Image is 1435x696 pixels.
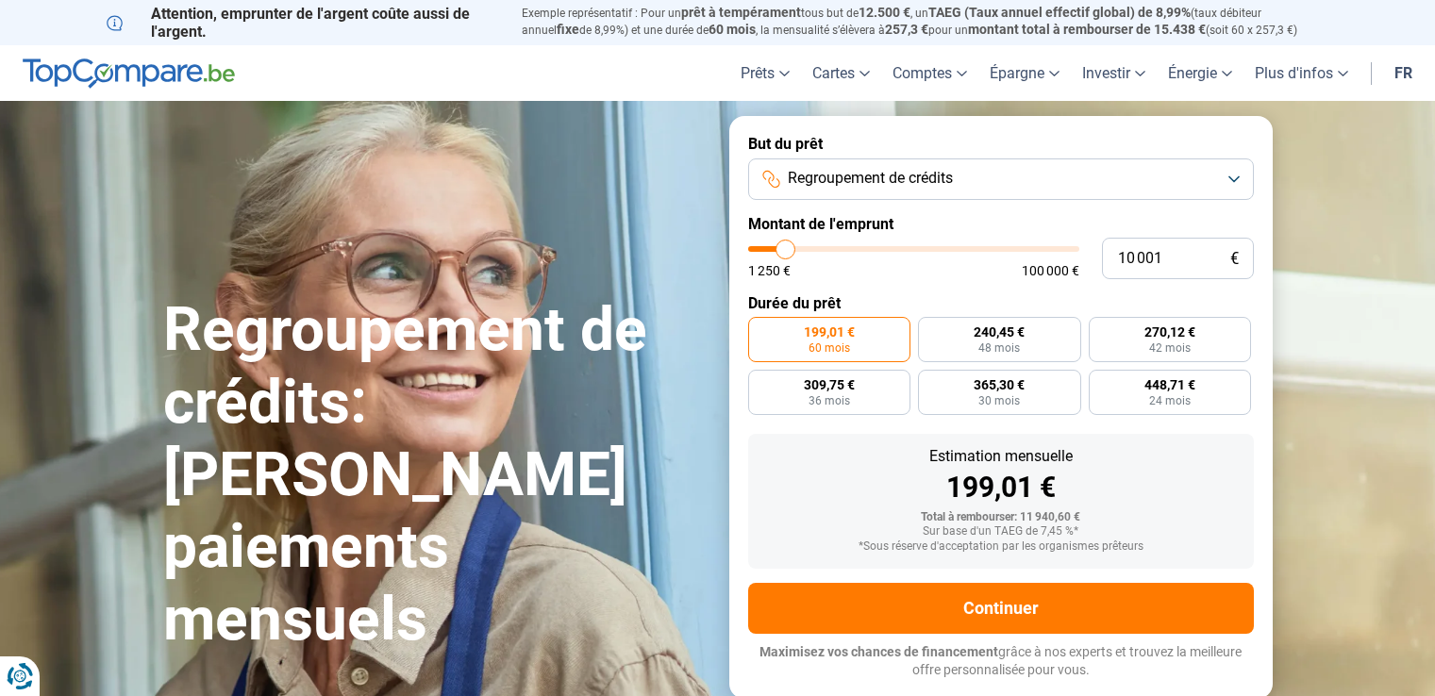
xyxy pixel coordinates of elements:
[763,540,1239,554] div: *Sous réserve d'acceptation par les organismes prêteurs
[974,325,1025,339] span: 240,45 €
[1383,45,1424,101] a: fr
[1230,251,1239,267] span: €
[978,342,1020,354] span: 48 mois
[522,5,1329,39] p: Exemple représentatif : Pour un tous but de , un (taux débiteur annuel de 8,99%) et une durée de ...
[748,135,1254,153] label: But du prêt
[748,264,791,277] span: 1 250 €
[748,583,1254,634] button: Continuer
[1144,325,1195,339] span: 270,12 €
[1243,45,1360,101] a: Plus d'infos
[809,342,850,354] span: 60 mois
[809,395,850,406] span: 36 mois
[681,5,801,20] span: prêt à tempérament
[107,5,499,41] p: Attention, emprunter de l'argent coûte aussi de l'argent.
[763,525,1239,539] div: Sur base d'un TAEG de 7,45 %*
[763,473,1239,502] div: 199,01 €
[748,294,1254,312] label: Durée du prêt
[748,643,1254,680] p: grâce à nos experts et trouvez la meilleure offre personnalisée pour vous.
[763,449,1239,464] div: Estimation mensuelle
[1022,264,1079,277] span: 100 000 €
[928,5,1191,20] span: TAEG (Taux annuel effectif global) de 8,99%
[763,511,1239,524] div: Total à rembourser: 11 940,60 €
[557,22,579,37] span: fixe
[1149,342,1191,354] span: 42 mois
[978,45,1071,101] a: Épargne
[1157,45,1243,101] a: Énergie
[788,168,953,189] span: Regroupement de crédits
[978,395,1020,406] span: 30 mois
[885,22,928,37] span: 257,3 €
[729,45,801,101] a: Prêts
[968,22,1206,37] span: montant total à rembourser de 15.438 €
[709,22,756,37] span: 60 mois
[804,325,855,339] span: 199,01 €
[163,294,707,656] h1: Regroupement de crédits: [PERSON_NAME] paiements mensuels
[748,215,1254,233] label: Montant de l'emprunt
[1071,45,1157,101] a: Investir
[759,644,998,659] span: Maximisez vos chances de financement
[859,5,910,20] span: 12.500 €
[801,45,881,101] a: Cartes
[23,58,235,89] img: TopCompare
[748,158,1254,200] button: Regroupement de crédits
[1149,395,1191,406] span: 24 mois
[974,378,1025,391] span: 365,30 €
[881,45,978,101] a: Comptes
[1144,378,1195,391] span: 448,71 €
[804,378,855,391] span: 309,75 €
